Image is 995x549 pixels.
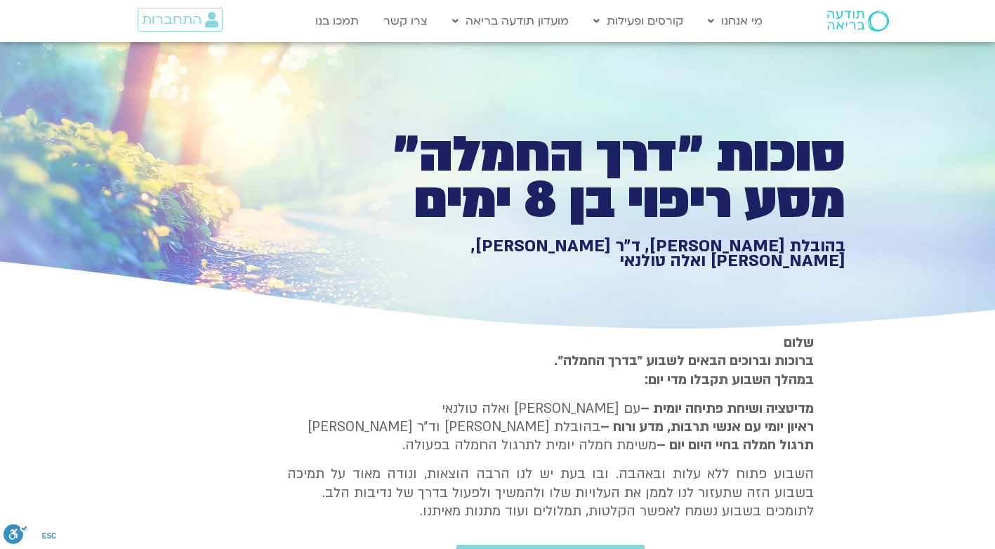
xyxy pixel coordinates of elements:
[554,352,814,388] strong: ברוכות וברוכים הבאים לשבוע ״בדרך החמלה״. במהלך השבוע תקבלו מדי יום:
[287,465,814,520] p: השבוע פתוח ללא עלות ובאהבה. ובו בעת יש לנו הרבה הוצאות, ונודה מאוד על תמיכה בשבוע הזה שתעזור לנו ...
[827,11,889,32] img: תודעה בריאה
[657,436,814,454] b: תרגול חמלה בחיי היום יום –
[784,333,814,352] strong: שלום
[376,8,435,34] a: צרו קשר
[287,399,814,455] p: עם [PERSON_NAME] ואלה טולנאי בהובלת [PERSON_NAME] וד״ר [PERSON_NAME] משימת חמלה יומית לתרגול החמל...
[359,239,845,269] h1: בהובלת [PERSON_NAME], ד״ר [PERSON_NAME], [PERSON_NAME] ואלה טולנאי
[586,8,690,34] a: קורסים ופעילות
[142,12,202,27] span: התחברות
[445,8,576,34] a: מועדון תודעה בריאה
[308,8,366,34] a: תמכו בנו
[640,399,814,418] strong: מדיטציה ושיחת פתיחה יומית –
[600,418,814,436] b: ראיון יומי עם אנשי תרבות, מדע ורוח –
[138,8,223,32] a: התחברות
[359,132,845,224] h1: סוכות ״דרך החמלה״ מסע ריפוי בן 8 ימים
[701,8,770,34] a: מי אנחנו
